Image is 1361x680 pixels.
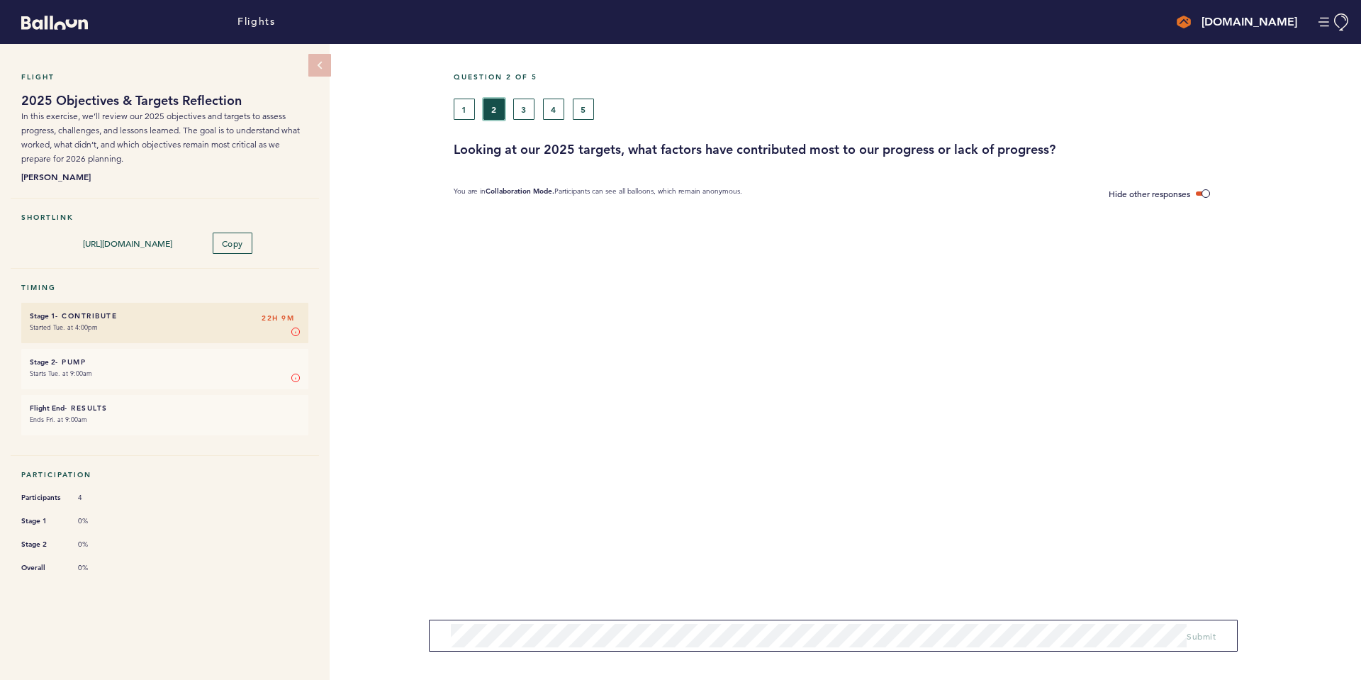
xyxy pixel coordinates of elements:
[30,311,300,321] h6: - Contribute
[1318,13,1350,31] button: Manage Account
[454,141,1350,158] h3: Looking at our 2025 targets, what factors have contributed most to our progress or lack of progress?
[454,72,1350,82] h5: Question 2 of 5
[11,14,88,29] a: Balloon
[486,186,554,196] b: Collaboration Mode.
[262,311,294,325] span: 22H 9M
[1202,13,1297,30] h4: [DOMAIN_NAME]
[21,561,64,575] span: Overall
[21,16,88,30] svg: Balloon
[30,357,300,367] h6: - Pump
[513,99,534,120] button: 3
[573,99,594,120] button: 5
[21,169,308,184] b: [PERSON_NAME]
[78,563,121,573] span: 0%
[213,233,252,254] button: Copy
[21,537,64,552] span: Stage 2
[21,283,308,292] h5: Timing
[30,369,92,378] time: Starts Tue. at 9:00am
[1109,188,1190,199] span: Hide other responses
[78,540,121,550] span: 0%
[78,493,121,503] span: 4
[30,323,98,332] time: Started Tue. at 4:00pm
[21,491,64,505] span: Participants
[1187,630,1216,642] span: Submit
[30,403,300,413] h6: - Results
[237,14,275,30] a: Flights
[21,514,64,528] span: Stage 1
[21,111,300,164] span: In this exercise, we’ll review our 2025 objectives and targets to assess progress, challenges, an...
[21,72,308,82] h5: Flight
[30,403,65,413] small: Flight End
[454,186,742,201] p: You are in Participants can see all balloons, which remain anonymous.
[543,99,564,120] button: 4
[30,311,55,321] small: Stage 1
[78,516,121,526] span: 0%
[21,470,308,479] h5: Participation
[1187,629,1216,643] button: Submit
[483,99,505,120] button: 2
[30,357,55,367] small: Stage 2
[30,415,87,424] time: Ends Fri. at 9:00am
[21,92,308,109] h1: 2025 Objectives & Targets Reflection
[222,238,243,249] span: Copy
[21,213,308,222] h5: Shortlink
[454,99,475,120] button: 1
